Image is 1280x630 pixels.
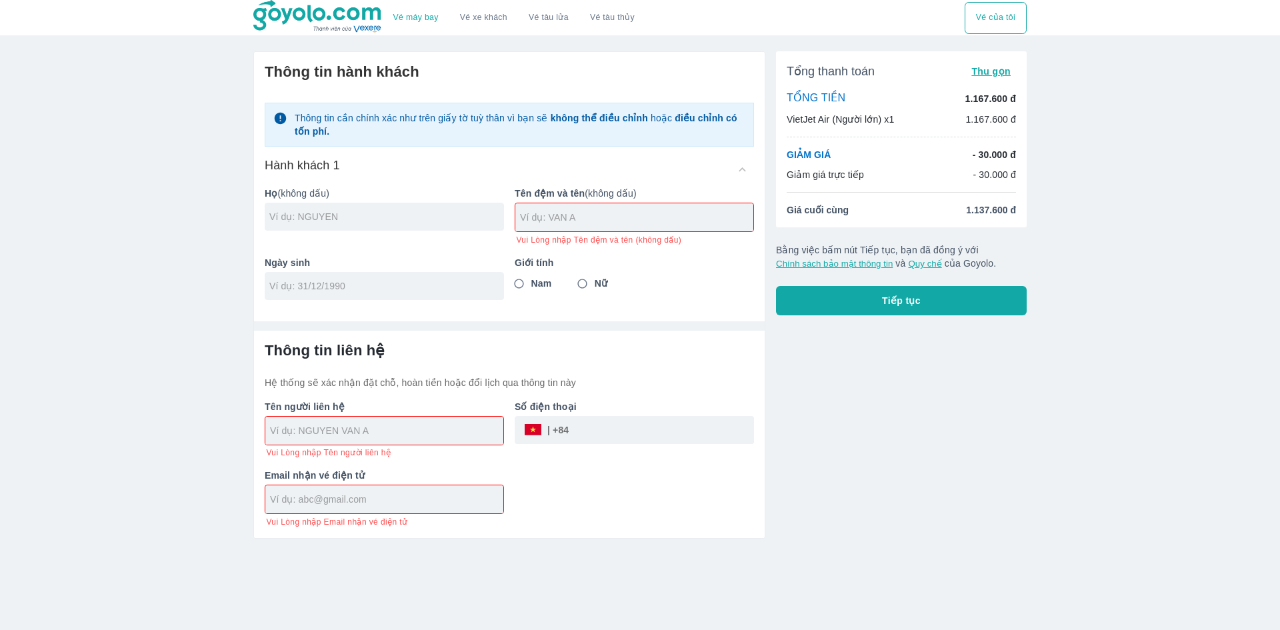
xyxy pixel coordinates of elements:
[383,2,645,34] div: choose transportation mode
[971,66,1011,77] span: Thu gọn
[965,2,1027,34] div: choose transportation mode
[787,168,864,181] p: Giảm giá trực tiếp
[515,188,585,199] b: Tên đệm và tên
[460,13,507,23] a: Vé xe khách
[973,168,1016,181] p: - 30.000 đ
[393,13,439,23] a: Vé máy bay
[265,157,340,173] h6: Hành khách 1
[787,63,875,79] span: Tổng thanh toán
[295,111,745,138] p: Thông tin cần chính xác như trên giấy tờ tuỳ thân vì bạn sẽ hoặc
[265,341,754,360] h6: Thông tin liên hệ
[965,113,1016,126] p: 1.167.600 đ
[551,113,648,123] strong: không thể điều chỉnh
[270,424,503,437] input: Ví dụ: NGUYEN VAN A
[516,235,681,245] span: Vui Lòng nhập Tên đệm và tên (không dấu)
[966,203,1016,217] span: 1.137.600 đ
[269,210,504,223] input: Ví dụ: NGUYEN
[265,188,277,199] b: Họ
[965,92,1016,105] p: 1.167.600 đ
[787,91,845,106] p: TỔNG TIỀN
[266,517,407,527] span: Vui Lòng nhập Email nhận vé điện tử
[518,2,579,34] a: Vé tàu lửa
[265,256,504,269] p: Ngày sinh
[270,493,503,506] input: Ví dụ: abc@gmail.com
[265,187,504,200] p: (không dấu)
[595,277,607,290] span: Nữ
[265,63,754,81] h6: Thông tin hành khách
[776,286,1027,315] button: Tiếp tục
[787,203,849,217] span: Giá cuối cùng
[265,470,365,481] b: Email nhận vé điện tử
[515,187,754,200] p: (không dấu)
[265,376,754,389] p: Hệ thống sẽ xác nhận đặt chỗ, hoàn tiền hoặc đổi lịch qua thông tin này
[973,148,1016,161] p: - 30.000 đ
[269,279,491,293] input: Ví dụ: 31/12/1990
[787,148,831,161] p: GIẢM GIÁ
[776,259,893,269] button: Chính sách bảo mật thông tin
[965,2,1027,34] button: Vé của tôi
[579,2,645,34] button: Vé tàu thủy
[787,113,894,126] p: VietJet Air (Người lớn) x1
[966,62,1016,81] button: Thu gọn
[265,401,345,412] b: Tên người liên hệ
[908,259,941,269] button: Quy chế
[520,211,753,224] input: Ví dụ: VAN A
[882,294,921,307] span: Tiếp tục
[776,243,1027,270] p: Bằng việc bấm nút Tiếp tục, bạn đã đồng ý với và của Goyolo.
[266,447,391,458] span: Vui Lòng nhập Tên người liên hệ
[531,277,552,290] span: Nam
[515,401,577,412] b: Số điện thoại
[515,256,754,269] p: Giới tính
